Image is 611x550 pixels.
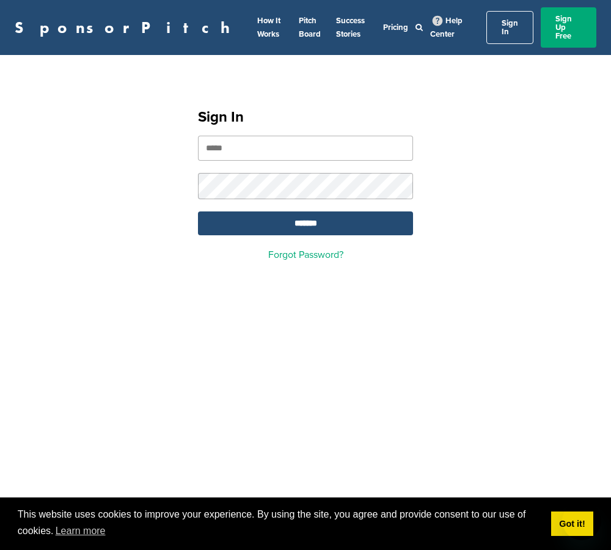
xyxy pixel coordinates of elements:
[486,11,533,44] a: Sign In
[430,13,463,42] a: Help Center
[198,106,413,128] h1: Sign In
[54,522,108,540] a: learn more about cookies
[299,16,321,39] a: Pitch Board
[383,23,408,32] a: Pricing
[551,512,593,536] a: dismiss cookie message
[15,20,238,35] a: SponsorPitch
[268,249,343,261] a: Forgot Password?
[18,507,541,540] span: This website uses cookies to improve your experience. By using the site, you agree and provide co...
[541,7,596,48] a: Sign Up Free
[562,501,601,540] iframe: Button to launch messaging window
[257,16,280,39] a: How It Works
[336,16,365,39] a: Success Stories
